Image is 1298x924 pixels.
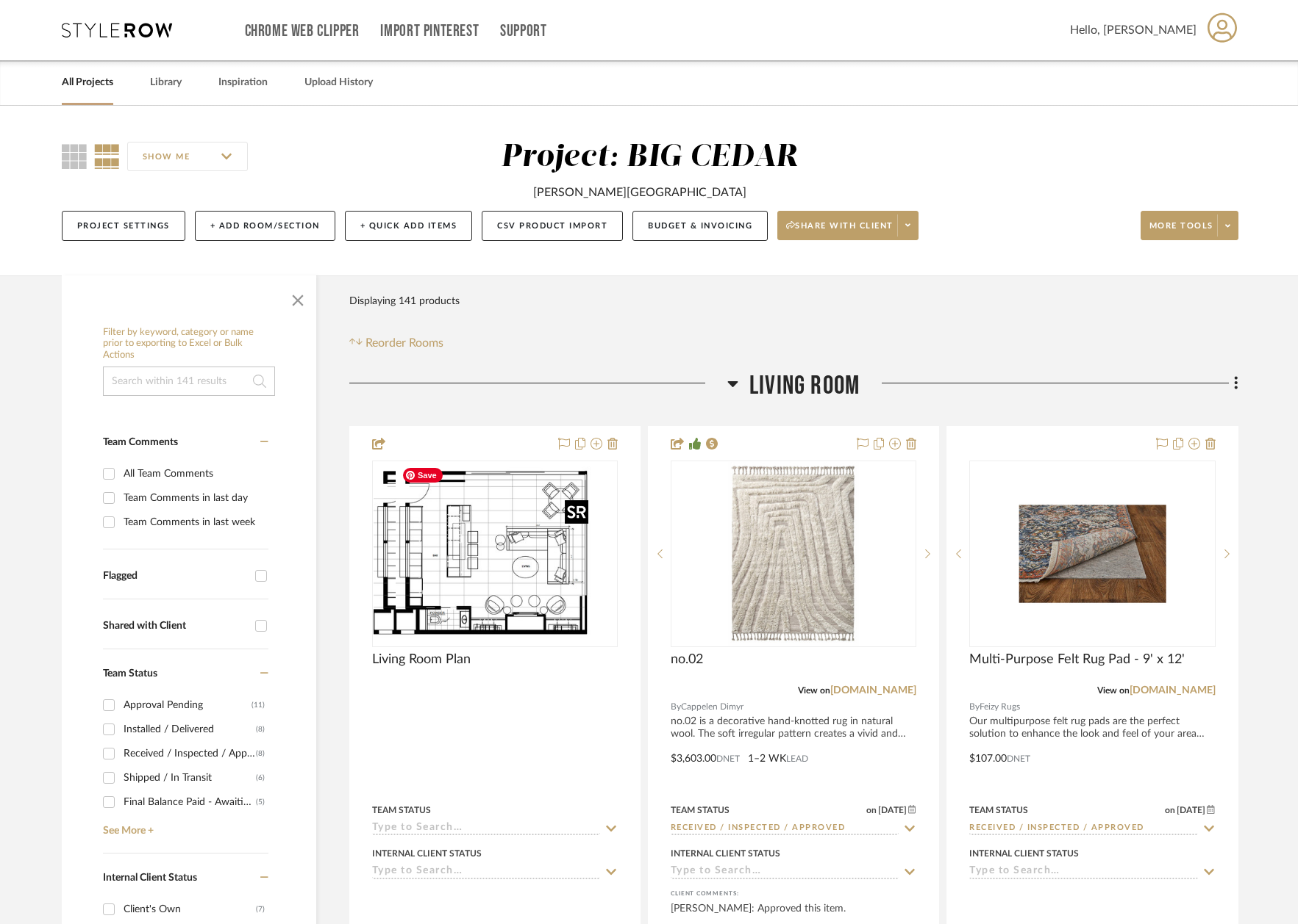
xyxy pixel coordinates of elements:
div: All Team Comments [124,462,265,486]
input: Type to Search… [671,865,899,879]
button: Reorder Rooms [349,334,444,352]
div: [PERSON_NAME][GEOGRAPHIC_DATA] [533,184,746,201]
div: Team Status [969,804,1028,817]
div: (5) [256,790,265,814]
a: Inspiration [218,73,268,93]
span: Internal Client Status [103,873,197,883]
button: More tools [1141,211,1238,240]
div: Team Status [671,804,730,817]
div: Team Comments in last day [124,486,265,510]
div: Internal Client Status [671,847,780,860]
div: Team Comments in last week [124,510,265,534]
h6: Filter by keyword, category or name prior to exporting to Excel or Bulk Actions [103,327,275,361]
div: 0 [671,461,916,646]
button: Budget & Invoicing [632,211,768,241]
div: Final Balance Paid - Awaiting Shipping [124,790,256,814]
a: Import Pinterest [380,25,479,37]
span: no.02 [671,652,703,668]
span: Team Comments [103,437,178,447]
img: Multi-Purpose Felt Rug Pad - 9' x 12' [1019,462,1166,646]
span: Team Status [103,668,157,679]
button: + Quick Add Items [345,211,473,241]
span: on [1165,806,1175,815]
a: Chrome Web Clipper [245,25,360,37]
span: on [866,806,877,815]
span: [DATE] [877,805,908,815]
div: 0 [970,461,1214,646]
span: Living Room [749,370,860,402]
div: Internal Client Status [372,847,482,860]
div: (11) [252,693,265,717]
button: CSV Product Import [482,211,623,241]
input: Type to Search… [372,822,600,836]
span: Living Room Plan [372,652,471,668]
button: Close [283,283,313,312]
div: Team Status [372,804,431,817]
span: By [671,700,681,714]
div: Installed / Delivered [124,718,256,741]
div: (6) [256,766,265,790]
span: Share with client [786,220,894,242]
button: Project Settings [62,211,185,241]
input: Search within 141 results [103,367,275,396]
div: Shared with Client [103,620,248,632]
input: Type to Search… [372,865,600,879]
img: Living Room Plan [396,462,594,646]
div: Received / Inspected / Approved [124,742,256,765]
div: Internal Client Status [969,847,1079,860]
a: Upload History [304,73,373,93]
input: Type to Search… [969,865,1197,879]
a: [DOMAIN_NAME] [1130,685,1216,696]
div: Project: BIG CEDAR [501,142,799,173]
a: See More + [99,814,268,837]
span: Save [403,468,443,483]
span: View on [1097,686,1130,695]
a: Support [500,25,546,37]
a: Library [150,73,182,93]
span: Cappelen Dimyr [681,700,744,714]
span: Multi-Purpose Felt Rug Pad - 9' x 12' [969,652,1185,668]
span: [DATE] [1175,805,1207,815]
button: + Add Room/Section [195,211,335,241]
div: Displaying 141 products [349,286,460,316]
span: View on [798,686,830,695]
button: Share with client [777,211,919,240]
input: Type to Search… [671,822,899,836]
div: (8) [256,742,265,765]
span: Hello, [PERSON_NAME] [1070,21,1197,39]
div: Client's Own [124,898,256,921]
div: Approval Pending [124,693,252,717]
span: Reorder Rooms [365,334,443,352]
input: Type to Search… [969,822,1197,836]
span: Feizy Rugs [980,700,1020,714]
div: Shipped / In Transit [124,766,256,790]
span: More tools [1149,220,1213,242]
div: (8) [256,718,265,741]
img: no.02 [702,462,885,646]
a: All Projects [62,73,113,93]
span: By [969,700,980,714]
div: (7) [256,898,265,921]
div: Flagged [103,570,248,582]
a: [DOMAIN_NAME] [830,685,916,696]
